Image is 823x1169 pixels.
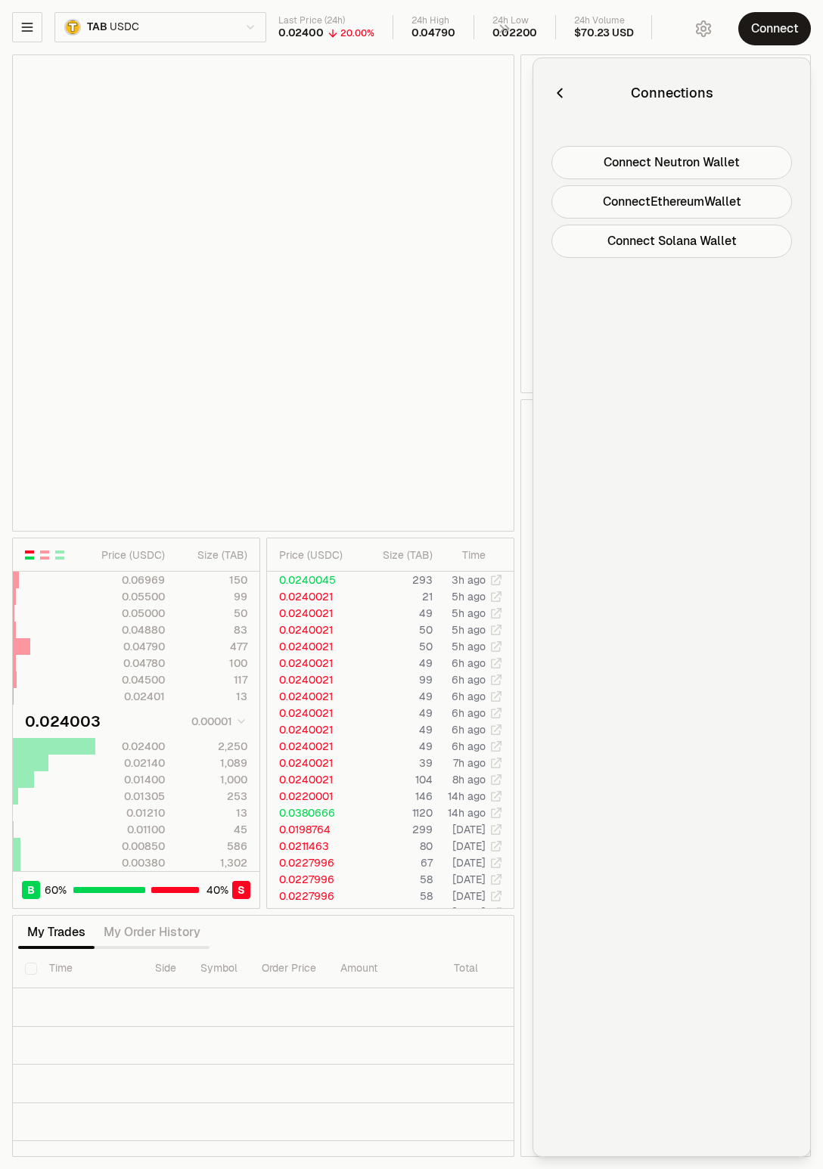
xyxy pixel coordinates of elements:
[178,656,247,671] div: 100
[178,639,247,654] div: 477
[96,805,166,820] div: 0.01210
[452,856,486,870] time: [DATE]
[340,27,374,39] div: 20.00%
[54,549,66,561] button: Show Buy Orders Only
[178,606,247,621] div: 50
[446,547,486,563] div: Time
[452,640,486,653] time: 5h ago
[452,723,486,736] time: 6h ago
[25,711,101,732] div: 0.024003
[328,949,442,988] th: Amount
[178,672,247,687] div: 117
[267,655,359,671] td: 0.0240021
[738,12,811,45] button: Connect
[267,721,359,738] td: 0.0240021
[448,789,486,803] time: 14h ago
[359,888,433,904] td: 58
[96,606,166,621] div: 0.05000
[267,572,359,588] td: 0.0240045
[96,656,166,671] div: 0.04780
[267,854,359,871] td: 0.0227996
[64,19,81,36] img: TAB.png
[250,949,328,988] th: Order Price
[359,671,433,688] td: 99
[96,739,166,754] div: 0.02400
[178,739,247,754] div: 2,250
[359,622,433,638] td: 50
[359,572,433,588] td: 293
[267,838,359,854] td: 0.0211463
[359,854,433,871] td: 67
[452,590,486,603] time: 5h ago
[452,690,486,703] time: 6h ago
[178,772,247,787] div: 1,000
[411,26,455,40] div: 0.04790
[359,721,433,738] td: 49
[18,917,95,947] button: My Trades
[188,949,250,988] th: Symbol
[267,688,359,705] td: 0.0240021
[267,805,359,821] td: 0.0380666
[13,55,514,531] iframe: Financial Chart
[452,823,486,836] time: [DATE]
[359,655,433,671] td: 49
[452,573,486,587] time: 3h ago
[45,882,67,898] span: 60 %
[178,689,247,704] div: 13
[87,20,107,34] span: TAB
[96,689,166,704] div: 0.02401
[452,839,486,853] time: [DATE]
[27,882,35,898] span: B
[39,549,51,561] button: Show Sell Orders Only
[411,15,455,26] div: 24h High
[143,949,188,988] th: Side
[96,789,166,804] div: 0.01305
[359,838,433,854] td: 80
[267,588,359,605] td: 0.0240021
[359,638,433,655] td: 50
[359,805,433,821] td: 1120
[551,225,792,258] button: Connect Solana Wallet
[95,917,210,947] button: My Order History
[359,788,433,805] td: 146
[178,839,247,854] div: 586
[96,839,166,854] div: 0.00850
[178,547,247,563] div: Size ( TAB )
[359,588,433,605] td: 21
[359,605,433,622] td: 49
[178,572,247,588] div: 150
[187,712,247,730] button: 0.00001
[452,656,486,670] time: 6h ago
[452,740,486,753] time: 6h ago
[37,949,143,988] th: Time
[278,15,374,26] div: Last Price (24h)
[267,771,359,788] td: 0.0240021
[267,622,359,638] td: 0.0240021
[25,963,37,975] button: Select all
[178,755,247,771] div: 1,089
[359,688,433,705] td: 49
[359,904,433,921] td: 126
[371,547,433,563] div: Size ( TAB )
[359,821,433,838] td: 299
[452,889,486,903] time: [DATE]
[267,904,359,921] td: 0.0227996
[96,547,166,563] div: Price ( USDC )
[238,882,245,898] span: S
[23,549,36,561] button: Show Buy and Sell Orders
[96,589,166,604] div: 0.05500
[278,26,324,40] div: 0.02400
[448,806,486,820] time: 14h ago
[267,888,359,904] td: 0.0227996
[442,949,555,988] th: Total
[96,855,166,870] div: 0.00380
[453,756,486,770] time: 7h ago
[267,871,359,888] td: 0.0227996
[96,672,166,687] div: 0.04500
[452,673,486,687] time: 6h ago
[96,572,166,588] div: 0.06969
[359,738,433,755] td: 49
[267,705,359,721] td: 0.0240021
[267,671,359,688] td: 0.0240021
[452,606,486,620] time: 5h ago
